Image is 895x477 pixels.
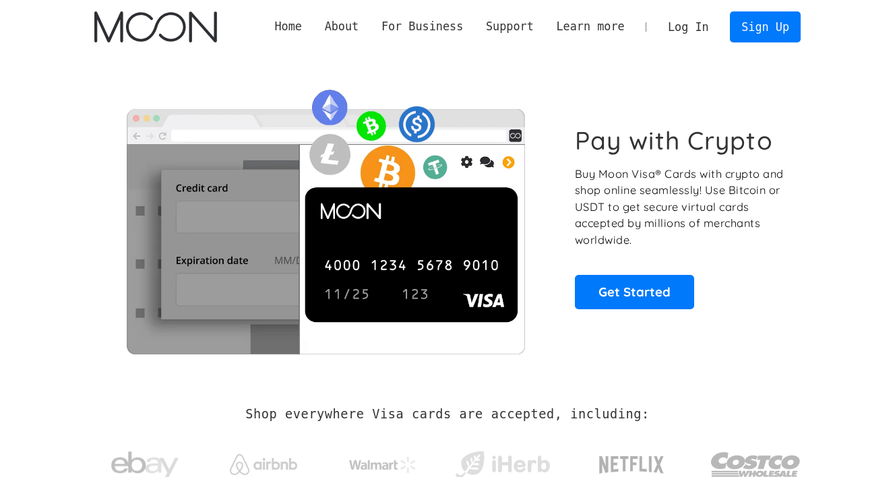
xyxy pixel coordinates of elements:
h2: Shop everywhere Visa cards are accepted, including: [245,407,649,422]
div: About [325,18,359,35]
img: Moon Logo [94,11,216,42]
img: Airbnb [230,454,297,475]
div: Learn more [545,18,636,35]
a: Home [264,18,313,35]
img: Walmart [349,457,416,473]
div: For Business [381,18,463,35]
div: For Business [370,18,474,35]
div: Support [486,18,534,35]
img: Moon Cards let you spend your crypto anywhere Visa is accepted. [94,80,556,354]
div: Learn more [556,18,624,35]
div: Support [474,18,545,35]
a: Sign Up [730,11,800,42]
h1: Pay with Crypto [575,125,773,156]
p: Buy Moon Visa® Cards with crypto and shop online seamlessly! Use Bitcoin or USDT to get secure vi... [575,166,786,249]
a: Get Started [575,275,694,309]
a: home [94,11,216,42]
div: About [313,18,370,35]
a: Log In [656,12,720,42]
